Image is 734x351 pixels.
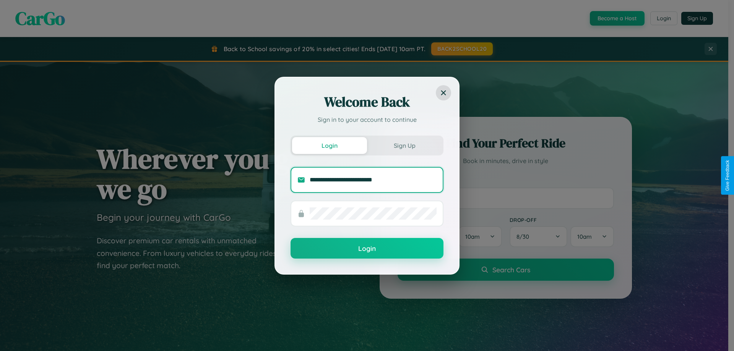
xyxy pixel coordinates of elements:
[292,137,367,154] button: Login
[367,137,442,154] button: Sign Up
[291,93,443,111] h2: Welcome Back
[291,115,443,124] p: Sign in to your account to continue
[725,160,730,191] div: Give Feedback
[291,238,443,259] button: Login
